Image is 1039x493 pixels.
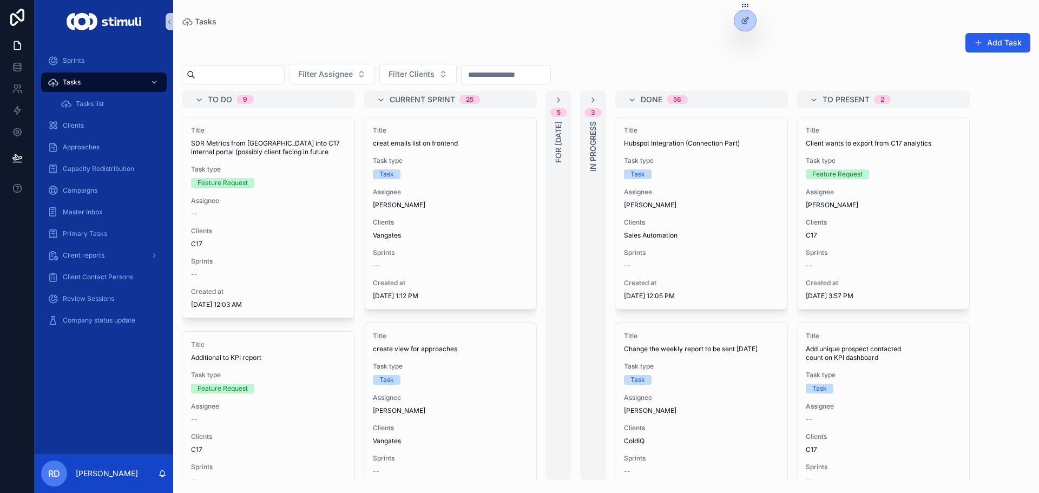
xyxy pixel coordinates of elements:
[624,467,630,476] span: --
[63,165,134,173] span: Capacity Redistribution
[806,463,961,471] span: Sprints
[624,454,779,463] span: Sprints
[624,139,779,148] span: Hubspot Integration (Connection Part)
[191,209,198,218] span: --
[373,345,528,353] span: create view for approaches
[191,257,346,266] span: Sprints
[41,246,167,265] a: Client reports
[624,218,779,227] span: Clients
[191,126,346,135] span: Title
[806,445,817,454] span: C17
[806,201,858,209] span: [PERSON_NAME]
[191,287,346,296] span: Created at
[624,261,630,270] span: --
[54,94,167,114] a: Tasks list
[63,251,104,260] span: Client reports
[806,345,961,362] span: Add unique prospect contacted count on KPI dashboard
[624,362,779,371] span: Task type
[191,463,346,471] span: Sprints
[806,292,961,300] span: [DATE] 3:57 PM
[41,311,167,330] a: Company status update
[63,229,107,238] span: Primary Tasks
[373,292,528,300] span: [DATE] 1:12 PM
[373,437,401,445] span: Vangates
[198,178,248,188] div: Feature Request
[63,316,135,325] span: Company status update
[373,156,528,165] span: Task type
[191,270,198,279] span: --
[624,406,676,415] span: [PERSON_NAME]
[48,467,60,480] span: RD
[191,165,346,174] span: Task type
[63,143,100,152] span: Approaches
[208,94,232,105] span: To do
[624,345,779,353] span: Change the weekly report to be sent [DATE]
[63,273,133,281] span: Client Contact Persons
[806,261,812,270] span: --
[191,402,346,411] span: Assignee
[373,332,528,340] span: Title
[63,208,103,216] span: Master Inbox
[806,476,812,484] span: --
[191,353,346,362] span: Additional to KPI report
[880,95,884,104] div: 2
[624,279,779,287] span: Created at
[806,332,961,340] span: Title
[624,231,678,240] span: Sales Automation
[624,126,779,135] span: Title
[806,402,961,411] span: Assignee
[41,116,167,135] a: Clients
[298,69,353,80] span: Filter Assignee
[191,432,346,441] span: Clients
[466,95,474,104] div: 25
[630,169,645,179] div: Task
[191,300,346,309] span: [DATE] 12:03 AM
[373,279,528,287] span: Created at
[373,424,528,432] span: Clients
[373,362,528,371] span: Task type
[373,406,425,415] span: [PERSON_NAME]
[41,224,167,244] a: Primary Tasks
[41,51,167,70] a: Sprints
[557,108,561,117] div: 5
[41,202,167,222] a: Master Inbox
[630,375,645,385] div: Task
[624,156,779,165] span: Task type
[41,267,167,287] a: Client Contact Persons
[63,186,97,195] span: Campaigns
[63,56,84,65] span: Sprints
[379,64,457,84] button: Select Button
[191,139,346,156] span: SDR Metrics from [GEOGRAPHIC_DATA] into C17 internal portal (possibly client facing in future
[673,95,681,104] div: 56
[965,33,1030,52] button: Add Task
[41,289,167,308] a: Review Sessions
[373,248,528,257] span: Sprints
[364,117,537,310] a: Titlecreat emails list on frontendTask typeTaskAssignee[PERSON_NAME]ClientsVangatesSprints--Creat...
[389,69,435,80] span: Filter Clients
[35,43,173,344] div: scrollable content
[797,117,970,310] a: TitleClient wants to export from C17 analyticsTask typeFeature RequestAssignee[PERSON_NAME]Client...
[182,117,355,318] a: TitleSDR Metrics from [GEOGRAPHIC_DATA] into C17 internal portal (possibly client facing in futur...
[588,121,599,172] span: In progress
[41,137,167,157] a: Approaches
[624,437,645,445] span: ColdIQ
[624,424,779,432] span: Clients
[41,73,167,92] a: Tasks
[812,169,863,179] div: Feature Request
[379,375,394,385] div: Task
[373,261,379,270] span: --
[191,415,198,424] span: --
[591,108,595,117] div: 3
[191,196,346,205] span: Assignee
[373,188,528,196] span: Assignee
[379,169,394,179] div: Task
[191,371,346,379] span: Task type
[806,156,961,165] span: Task type
[806,139,961,148] span: Client wants to export from C17 analytics
[373,139,528,148] span: creat emails list on frontend
[806,231,817,240] span: C17
[191,227,346,235] span: Clients
[823,94,870,105] span: To present
[806,218,961,227] span: Clients
[41,159,167,179] a: Capacity Redistribution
